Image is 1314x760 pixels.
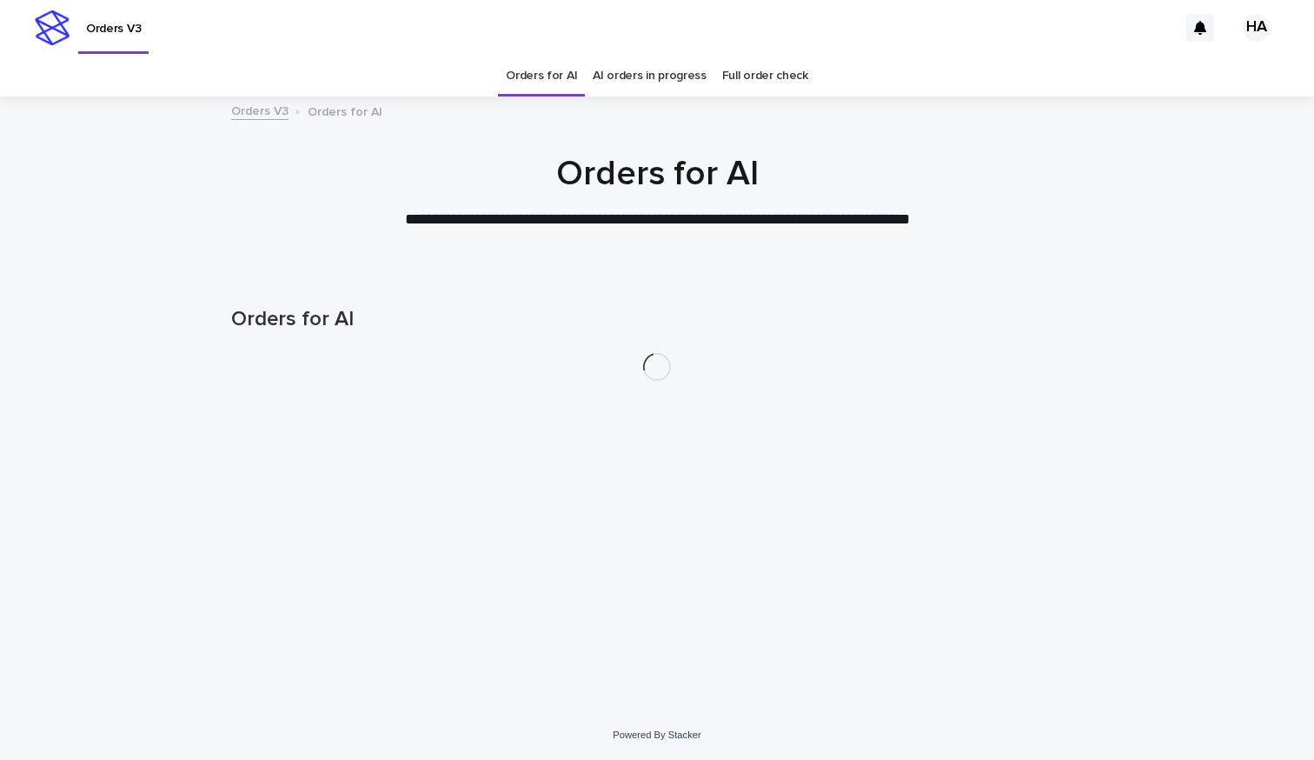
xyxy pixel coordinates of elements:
a: Full order check [722,56,808,97]
img: stacker-logo-s-only.png [35,10,70,45]
a: AI orders in progress [593,56,707,97]
a: Powered By Stacker [613,730,700,740]
h1: Orders for AI [231,153,1083,195]
a: Orders V3 [231,100,289,120]
p: Orders for AI [308,101,382,120]
h1: Orders for AI [231,307,1083,332]
div: HA [1243,14,1271,42]
a: Orders for AI [506,56,577,97]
